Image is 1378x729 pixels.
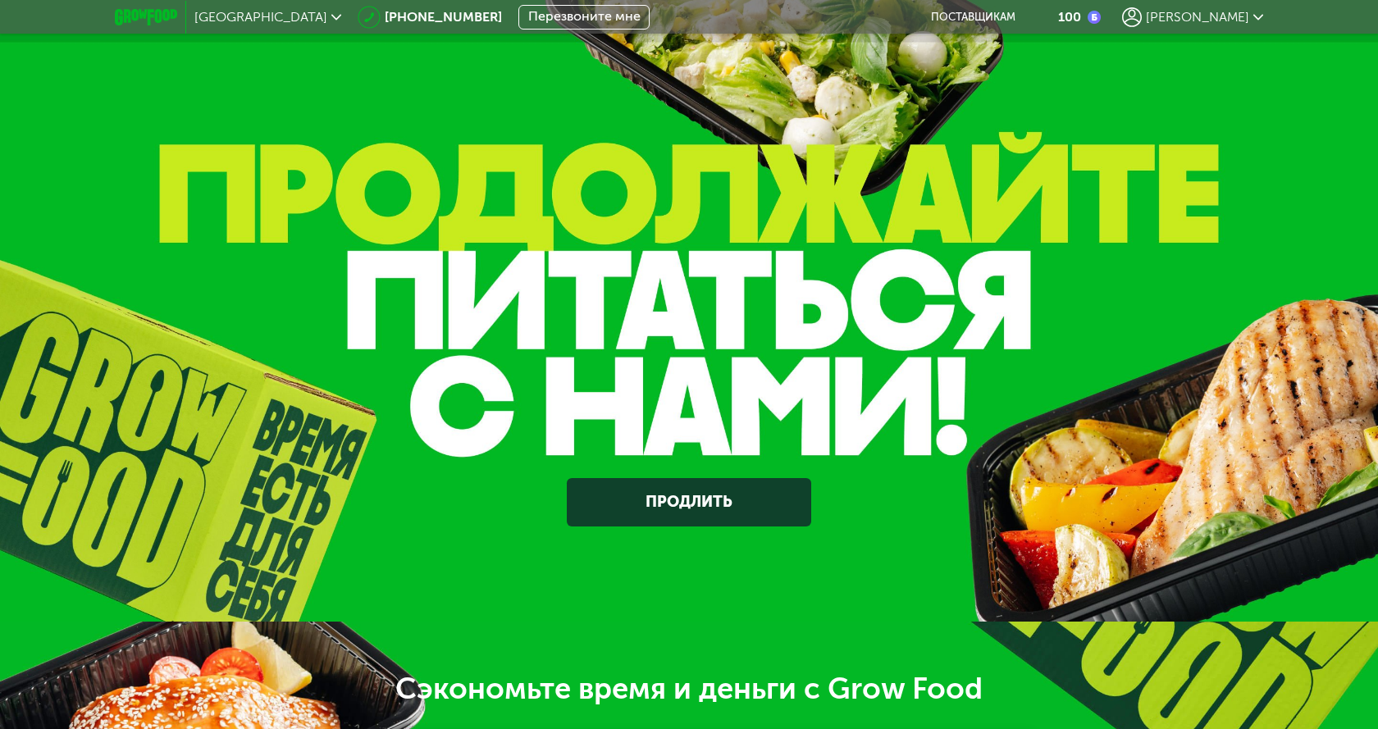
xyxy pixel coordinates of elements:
img: bonus_b.cdccf46.png [1088,11,1101,24]
span: [PERSON_NAME] [1146,9,1249,25]
a: [PHONE_NUMBER] [385,9,502,25]
button: Перезвоните мне [518,5,650,30]
div: 100 [1058,9,1081,25]
span: [GEOGRAPHIC_DATA] [194,9,327,25]
a: Продлить [567,478,812,526]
